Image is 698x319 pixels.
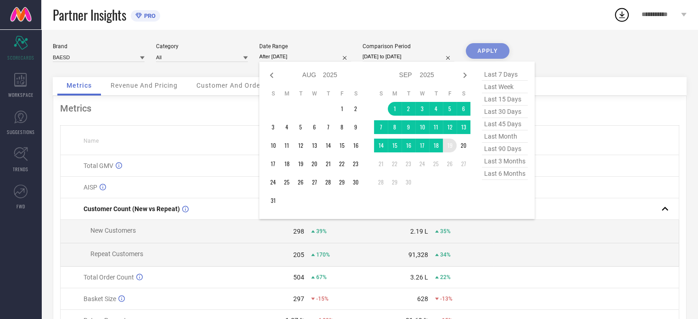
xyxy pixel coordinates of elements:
td: Sun Sep 21 2025 [374,157,388,171]
span: last 7 days [482,68,528,81]
span: 35% [440,228,451,235]
div: 3.26 L [410,274,428,281]
td: Sun Sep 14 2025 [374,139,388,152]
span: last 90 days [482,143,528,155]
th: Wednesday [415,90,429,97]
td: Tue Sep 23 2025 [402,157,415,171]
td: Mon Aug 25 2025 [280,175,294,189]
td: Tue Aug 05 2025 [294,120,307,134]
span: 34% [440,252,451,258]
td: Sun Sep 28 2025 [374,175,388,189]
td: Fri Aug 01 2025 [335,102,349,116]
th: Sunday [266,90,280,97]
td: Thu Aug 21 2025 [321,157,335,171]
span: last 3 months [482,155,528,168]
th: Saturday [457,90,470,97]
td: Sat Sep 27 2025 [457,157,470,171]
span: 22% [440,274,451,280]
td: Sun Aug 17 2025 [266,157,280,171]
span: 170% [316,252,330,258]
td: Thu Sep 04 2025 [429,102,443,116]
td: Thu Sep 18 2025 [429,139,443,152]
div: Category [156,43,248,50]
span: Total GMV [84,162,113,169]
span: Total Order Count [84,274,134,281]
span: -13% [440,296,452,302]
td: Sat Aug 09 2025 [349,120,363,134]
th: Tuesday [402,90,415,97]
div: 205 [293,251,304,258]
div: Open download list [614,6,630,23]
th: Friday [443,90,457,97]
input: Select date range [259,52,351,62]
td: Sun Aug 24 2025 [266,175,280,189]
td: Sat Aug 23 2025 [349,157,363,171]
span: FWD [17,203,25,210]
span: WORKSPACE [8,91,34,98]
td: Sat Aug 30 2025 [349,175,363,189]
td: Wed Sep 03 2025 [415,102,429,116]
th: Thursday [429,90,443,97]
td: Mon Sep 08 2025 [388,120,402,134]
td: Fri Aug 29 2025 [335,175,349,189]
span: SCORECARDS [7,54,34,61]
span: AISP [84,184,97,191]
td: Mon Sep 22 2025 [388,157,402,171]
th: Sunday [374,90,388,97]
td: Sat Sep 06 2025 [457,102,470,116]
span: Customer Count (New vs Repeat) [84,205,180,213]
span: last week [482,81,528,93]
td: Wed Aug 13 2025 [307,139,321,152]
span: 67% [316,274,327,280]
span: last 30 days [482,106,528,118]
td: Sat Aug 02 2025 [349,102,363,116]
td: Fri Sep 12 2025 [443,120,457,134]
td: Sun Aug 03 2025 [266,120,280,134]
td: Tue Aug 26 2025 [294,175,307,189]
td: Fri Sep 05 2025 [443,102,457,116]
td: Fri Aug 22 2025 [335,157,349,171]
th: Monday [280,90,294,97]
div: Brand [53,43,145,50]
div: Date Range [259,43,351,50]
td: Wed Sep 10 2025 [415,120,429,134]
td: Mon Sep 29 2025 [388,175,402,189]
th: Friday [335,90,349,97]
td: Fri Sep 26 2025 [443,157,457,171]
span: last 45 days [482,118,528,130]
span: Metrics [67,82,92,89]
td: Sun Sep 07 2025 [374,120,388,134]
span: last month [482,130,528,143]
td: Thu Sep 25 2025 [429,157,443,171]
div: 504 [293,274,304,281]
td: Sat Sep 20 2025 [457,139,470,152]
td: Wed Sep 24 2025 [415,157,429,171]
span: -15% [316,296,329,302]
div: Comparison Period [363,43,454,50]
span: last 15 days [482,93,528,106]
span: Revenue And Pricing [111,82,178,89]
td: Wed Aug 06 2025 [307,120,321,134]
td: Tue Aug 19 2025 [294,157,307,171]
td: Thu Sep 11 2025 [429,120,443,134]
td: Tue Sep 09 2025 [402,120,415,134]
span: Partner Insights [53,6,126,24]
td: Thu Aug 14 2025 [321,139,335,152]
div: Metrics [60,103,679,114]
div: 628 [417,295,428,302]
td: Mon Aug 04 2025 [280,120,294,134]
td: Tue Sep 30 2025 [402,175,415,189]
td: Mon Aug 11 2025 [280,139,294,152]
span: Name [84,138,99,144]
td: Wed Aug 27 2025 [307,175,321,189]
th: Monday [388,90,402,97]
td: Wed Aug 20 2025 [307,157,321,171]
span: Repeat Customers [90,250,143,257]
span: SUGGESTIONS [7,129,35,135]
div: 298 [293,228,304,235]
td: Fri Aug 15 2025 [335,139,349,152]
span: PRO [142,12,156,19]
input: Select comparison period [363,52,454,62]
span: TRENDS [13,166,28,173]
span: last 6 months [482,168,528,180]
